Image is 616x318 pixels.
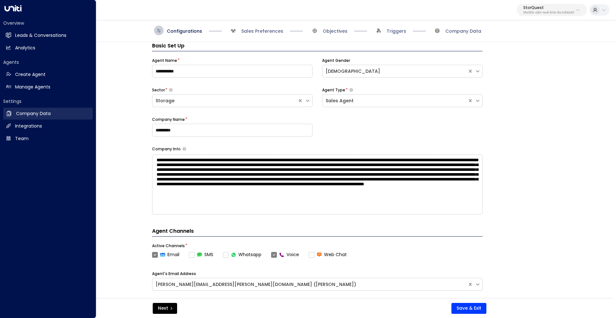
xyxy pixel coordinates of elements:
label: Agent Name [152,58,177,63]
span: Configurations [167,28,202,34]
label: Whatsapp [223,251,261,258]
label: Sector [152,87,165,93]
div: [PERSON_NAME][EMAIL_ADDRESS][PERSON_NAME][DOMAIN_NAME] ([PERSON_NAME]) [156,281,464,288]
label: Active Channels [152,243,185,249]
button: StorQuest95e12634-a2b0-4ea9-845a-0bcfa50e2d19 [517,4,587,16]
label: Web Chat [309,251,347,258]
label: Agent's Email Address [152,271,196,277]
div: [DEMOGRAPHIC_DATA] [326,68,464,75]
label: Company Name [152,117,185,122]
h3: Basic Set Up [152,42,483,51]
label: Company Info [152,146,181,152]
a: Manage Agents [3,81,93,93]
button: Select whether your copilot will handle inquiries directly from leads or from brokers representin... [169,88,173,92]
span: Objectives [323,28,347,34]
button: Provide a brief overview of your company, including your industry, products or services, and any ... [183,147,186,151]
div: Storage [156,97,294,104]
div: Sales Agent [326,97,464,104]
button: Select whether your copilot will handle inquiries directly from leads or from brokers representin... [349,88,353,92]
h2: Company Data [16,110,51,117]
button: Save & Exit [451,303,486,314]
h4: Agent Channels [152,227,483,237]
label: Agent Gender [322,58,350,63]
label: SMS [189,251,213,258]
h2: Create Agent [15,71,46,78]
h2: Leads & Conversations [15,32,66,39]
span: Triggers [387,28,406,34]
h2: Manage Agents [15,84,50,90]
h2: Team [15,135,29,142]
a: Create Agent [3,69,93,80]
a: Team [3,133,93,145]
h2: Analytics [15,45,35,51]
h2: Integrations [15,123,42,130]
button: Next [153,303,177,314]
h2: Settings [3,98,93,105]
span: Sales Preferences [241,28,283,34]
label: Agent Type [322,87,345,93]
span: Company Data [445,28,481,34]
p: StorQuest [523,6,574,10]
label: Voice [271,251,299,258]
h2: Agents [3,59,93,65]
p: 95e12634-a2b0-4ea9-845a-0bcfa50e2d19 [523,12,574,14]
a: Integrations [3,120,93,132]
h2: Overview [3,20,93,26]
label: Email [152,251,179,258]
a: Leads & Conversations [3,29,93,41]
a: Company Data [3,108,93,120]
a: Analytics [3,42,93,54]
